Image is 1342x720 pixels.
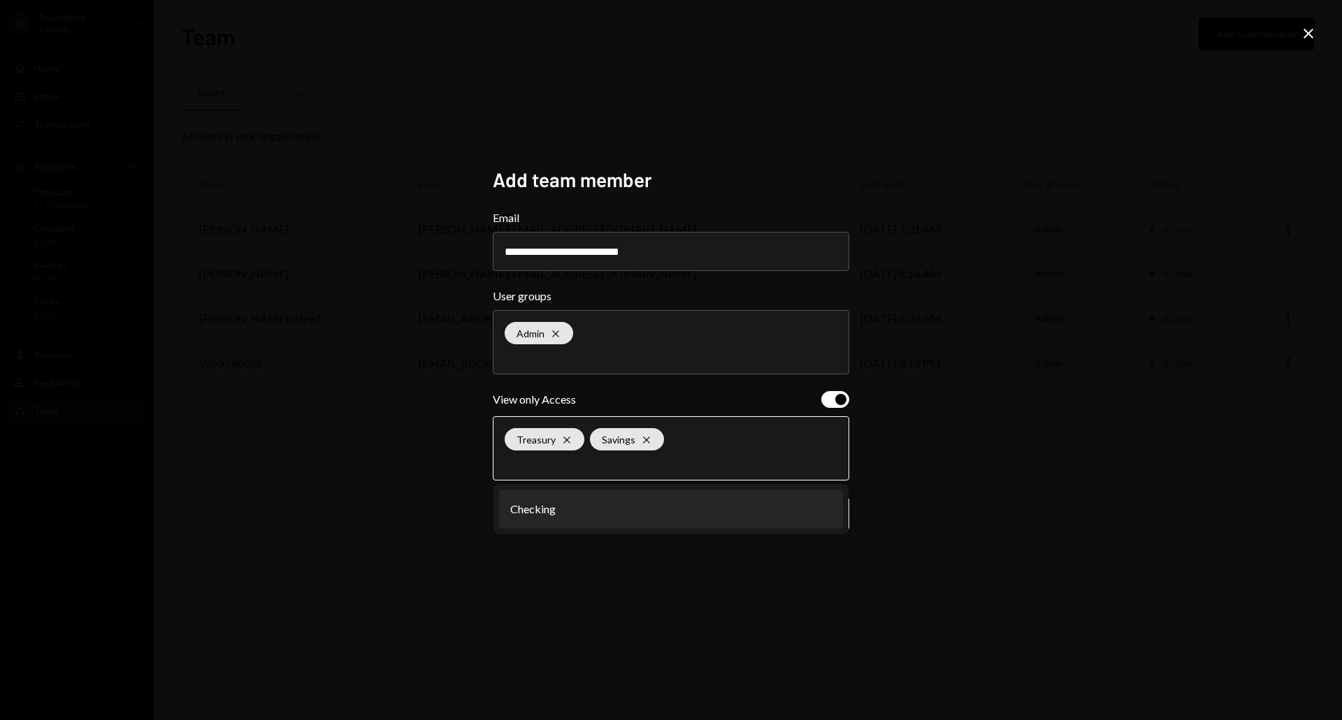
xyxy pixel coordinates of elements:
div: Savings [590,428,664,450]
div: Admin [505,322,573,344]
label: User groups [493,288,849,304]
div: Treasury [505,428,584,450]
h2: Add team member [493,166,849,193]
div: View only Access [493,391,576,408]
li: Checking [499,490,843,529]
label: Email [493,210,849,226]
